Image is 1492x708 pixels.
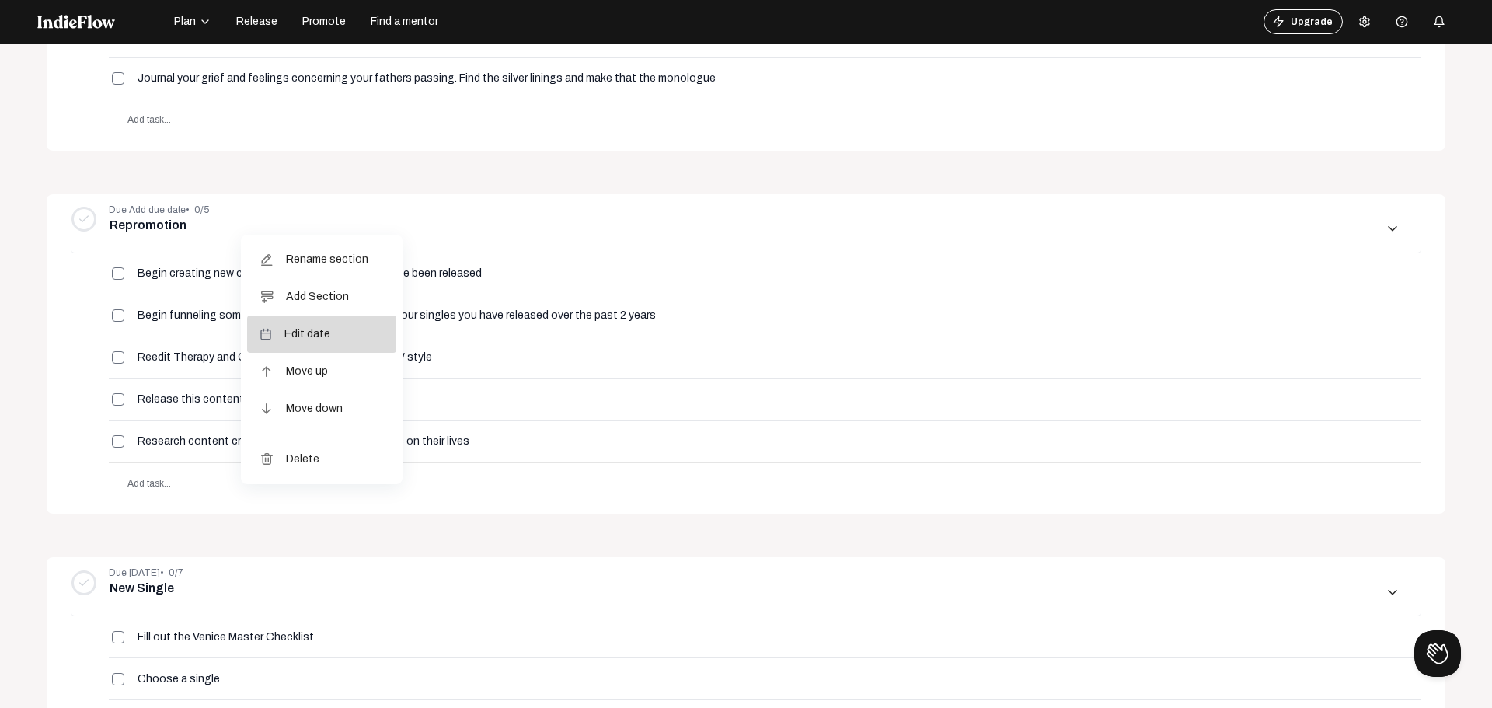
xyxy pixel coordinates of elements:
[286,353,328,390] span: Move up
[286,390,343,427] span: Move down
[286,441,319,478] span: Delete
[260,290,274,304] mat-icon: playlist_add
[284,316,330,353] span: Edit date
[286,278,349,316] span: Add Section
[260,402,274,416] mat-icon: arrow_downward
[286,241,368,278] span: Rename section
[260,253,274,267] mat-icon: edit
[260,364,274,378] mat-icon: arrow_upward
[1414,630,1461,677] iframe: Toggle Customer Support
[260,452,274,466] mat-icon: delete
